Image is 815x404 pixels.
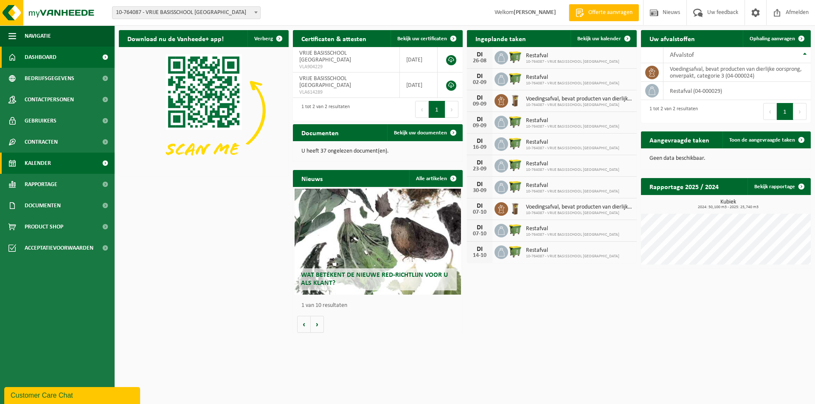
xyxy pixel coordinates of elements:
[471,209,488,215] div: 07-10
[247,30,288,47] button: Verberg
[763,103,777,120] button: Previous
[722,131,810,148] a: Toon de aangevraagde taken
[743,30,810,47] a: Ophaling aanvragen
[508,244,523,259] img: WB-1100-HPE-GN-50
[641,30,703,47] h2: Uw afvalstoffen
[112,7,260,19] span: 10-764087 - VRIJE BASISSCHOOL SINT-PIETER - OOSTKAMP
[471,203,488,209] div: DI
[471,138,488,145] div: DI
[119,47,289,174] img: Download de VHEPlus App
[526,74,619,81] span: Restafval
[301,303,458,309] p: 1 van 10 resultaten
[471,51,488,58] div: DI
[25,110,56,131] span: Gebruikers
[471,181,488,188] div: DI
[299,50,351,63] span: VRIJE BASISSCHOOL [GEOGRAPHIC_DATA]
[25,47,56,68] span: Dashboard
[526,211,632,216] span: 10-764087 - VRIJE BASISSCHOOL [GEOGRAPHIC_DATA]
[526,146,619,151] span: 10-764087 - VRIJE BASISSCHOOL [GEOGRAPHIC_DATA]
[526,103,632,108] span: 10-764087 - VRIJE BASISSCHOOL [GEOGRAPHIC_DATA]
[25,25,51,47] span: Navigatie
[471,123,488,129] div: 09-09
[508,50,523,64] img: WB-1100-HPE-GN-50
[299,89,393,96] span: VLA614289
[25,131,58,153] span: Contracten
[25,174,57,195] span: Rapportage
[429,101,445,118] button: 1
[570,30,636,47] a: Bekijk uw kalender
[471,116,488,123] div: DI
[25,68,74,89] span: Bedrijfsgegevens
[750,36,795,42] span: Ophaling aanvragen
[645,205,811,209] span: 2024: 50,100 m3 - 2025: 25,740 m3
[526,204,632,211] span: Voedingsafval, bevat producten van dierlijke oorsprong, onverpakt, categorie 3
[471,95,488,101] div: DI
[508,158,523,172] img: WB-1100-HPE-GN-50
[471,101,488,107] div: 09-09
[254,36,273,42] span: Verberg
[508,136,523,150] img: WB-1100-HPE-GN-50
[471,145,488,150] div: 16-09
[526,167,619,173] span: 10-764087 - VRIJE BASISSCHOOL [GEOGRAPHIC_DATA]
[526,59,619,64] span: 10-764087 - VRIJE BASISSCHOOL [GEOGRAPHIC_DATA]
[25,216,63,237] span: Product Shop
[415,101,429,118] button: Previous
[526,117,619,124] span: Restafval
[526,81,619,86] span: 10-764087 - VRIJE BASISSCHOOL [GEOGRAPHIC_DATA]
[471,224,488,231] div: DI
[311,316,324,333] button: Volgende
[526,254,619,259] span: 10-764087 - VRIJE BASISSCHOOL [GEOGRAPHIC_DATA]
[471,58,488,64] div: 26-08
[514,9,556,16] strong: [PERSON_NAME]
[641,131,718,148] h2: Aangevraagde taken
[508,71,523,86] img: WB-1100-HPE-GN-50
[471,80,488,86] div: 02-09
[112,6,261,19] span: 10-764087 - VRIJE BASISSCHOOL SINT-PIETER - OOSTKAMP
[25,89,74,110] span: Contactpersonen
[400,47,438,72] td: [DATE]
[4,385,142,404] iframe: chat widget
[471,253,488,259] div: 14-10
[526,189,619,194] span: 10-764087 - VRIJE BASISSCHOOL [GEOGRAPHIC_DATA]
[645,199,811,209] h3: Kubiek
[119,30,232,47] h2: Download nu de Vanheede+ app!
[299,75,351,89] span: VRIJE BASISSCHOOL [GEOGRAPHIC_DATA]
[387,124,462,141] a: Bekijk uw documenten
[471,231,488,237] div: 07-10
[670,52,694,59] span: Afvalstof
[663,82,811,100] td: restafval (04-000029)
[526,226,619,232] span: Restafval
[508,201,523,215] img: WB-0140-HPE-BN-01
[471,246,488,253] div: DI
[663,63,811,82] td: voedingsafval, bevat producten van dierlijke oorsprong, onverpakt, categorie 3 (04-000024)
[293,124,347,141] h2: Documenten
[526,124,619,129] span: 10-764087 - VRIJE BASISSCHOOL [GEOGRAPHIC_DATA]
[25,237,93,259] span: Acceptatievoorwaarden
[400,72,438,98] td: [DATE]
[526,182,619,189] span: Restafval
[508,114,523,129] img: WB-1100-HPE-GN-50
[586,8,635,17] span: Offerte aanvragen
[569,4,639,21] a: Offerte aanvragen
[645,102,698,121] div: 1 tot 2 van 2 resultaten
[777,103,793,120] button: 1
[649,156,802,162] p: Geen data beschikbaar.
[577,36,621,42] span: Bekijk uw kalender
[301,272,448,287] span: Wat betekent de nieuwe RED-richtlijn voor u als klant?
[297,100,350,119] div: 1 tot 2 van 2 resultaten
[729,137,795,143] span: Toon de aangevraagde taken
[25,153,51,174] span: Kalender
[297,316,311,333] button: Vorige
[467,30,534,47] h2: Ingeplande taken
[471,188,488,194] div: 30-09
[301,148,454,154] p: U heeft 37 ongelezen document(en).
[295,189,461,295] a: Wat betekent de nieuwe RED-richtlijn voor u als klant?
[526,247,619,254] span: Restafval
[526,139,619,146] span: Restafval
[25,195,61,216] span: Documenten
[394,130,447,136] span: Bekijk uw documenten
[526,232,619,237] span: 10-764087 - VRIJE BASISSCHOOL [GEOGRAPHIC_DATA]
[471,73,488,80] div: DI
[508,179,523,194] img: WB-1100-HPE-GN-50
